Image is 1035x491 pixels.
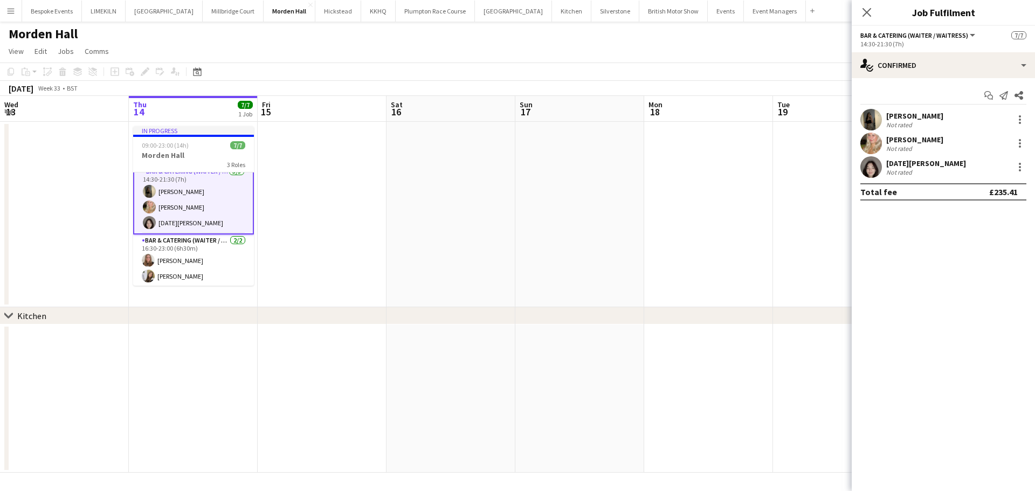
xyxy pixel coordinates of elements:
div: [DATE] [9,83,33,94]
div: Not rated [886,168,914,176]
div: [PERSON_NAME] [886,135,943,144]
span: Fri [262,100,271,109]
a: Edit [30,44,51,58]
span: Mon [648,100,663,109]
span: 3 Roles [227,161,245,169]
span: 7/7 [230,141,245,149]
span: Sat [391,100,403,109]
app-job-card: In progress09:00-23:00 (14h)7/7Morden Hall3 Roles09:00-20:30 (11h30m)[PERSON_NAME][PERSON_NAME]Ba... [133,126,254,286]
button: Morden Hall [264,1,315,22]
div: 14:30-21:30 (7h) [860,40,1026,48]
span: 15 [260,106,271,118]
h3: Job Fulfilment [852,5,1035,19]
span: 18 [647,106,663,118]
span: 17 [518,106,533,118]
button: [GEOGRAPHIC_DATA] [475,1,552,22]
div: [DATE][PERSON_NAME] [886,158,966,168]
button: Millbridge Court [203,1,264,22]
button: Event Managers [744,1,806,22]
button: Bar & Catering (Waiter / waitress) [860,31,977,39]
button: [GEOGRAPHIC_DATA] [126,1,203,22]
span: 16 [389,106,403,118]
button: Events [708,1,744,22]
app-card-role: Bar & Catering (Waiter / waitress)3/314:30-21:30 (7h)[PERSON_NAME][PERSON_NAME][DATE][PERSON_NAME] [133,164,254,234]
h1: Morden Hall [9,26,78,42]
a: Comms [80,44,113,58]
span: 19 [776,106,790,118]
span: Thu [133,100,147,109]
div: £235.41 [989,186,1018,197]
span: View [9,46,24,56]
div: Total fee [860,186,897,197]
button: British Motor Show [639,1,708,22]
div: BST [67,84,78,92]
span: Tue [777,100,790,109]
span: 7/7 [1011,31,1026,39]
span: 09:00-23:00 (14h) [142,141,189,149]
button: LIMEKILN [82,1,126,22]
span: Comms [85,46,109,56]
h3: Morden Hall [133,150,254,160]
div: Kitchen [17,310,46,321]
span: Wed [4,100,18,109]
button: Silverstone [591,1,639,22]
div: Not rated [886,144,914,153]
button: KKHQ [361,1,396,22]
span: Week 33 [36,84,63,92]
div: Confirmed [852,52,1035,78]
span: 7/7 [238,101,253,109]
div: [PERSON_NAME] [886,111,943,121]
div: In progress [133,126,254,135]
span: 13 [3,106,18,118]
a: View [4,44,28,58]
span: Jobs [58,46,74,56]
app-card-role: Bar & Catering (Waiter / waitress)2/216:30-23:00 (6h30m)[PERSON_NAME][PERSON_NAME] [133,234,254,287]
button: Hickstead [315,1,361,22]
button: Kitchen [552,1,591,22]
div: 1 Job [238,110,252,118]
button: Bespoke Events [22,1,82,22]
span: Edit [34,46,47,56]
button: Plumpton Race Course [396,1,475,22]
span: Bar & Catering (Waiter / waitress) [860,31,968,39]
div: Not rated [886,121,914,129]
a: Jobs [53,44,78,58]
span: 14 [132,106,147,118]
span: Sun [520,100,533,109]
